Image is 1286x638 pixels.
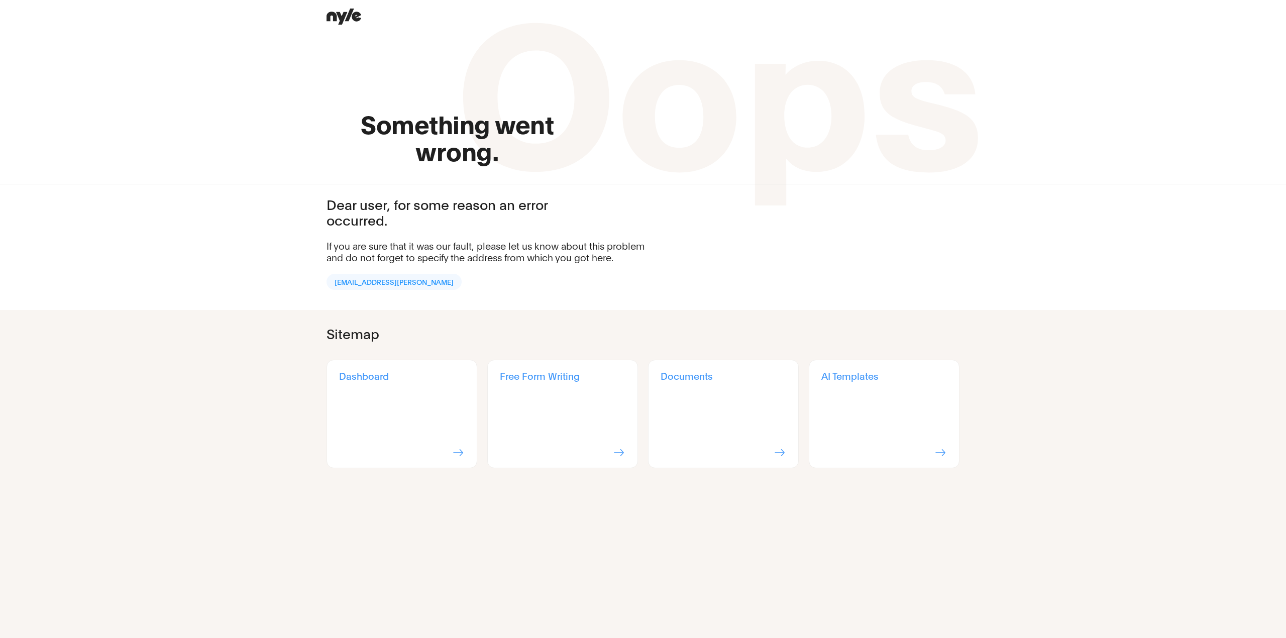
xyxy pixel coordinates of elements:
a: Dashboard [327,360,477,468]
div: Dashboard [339,370,465,381]
a: [EMAIL_ADDRESS][PERSON_NAME] [327,274,462,290]
div: If you are sure that it was our fault, please let us know about this problem and do not forget to... [327,240,653,263]
p: Something went wrong. [327,27,588,164]
div: Free Form Writing [500,370,625,381]
div: Dear user, for some reason an error occurred. [327,196,600,228]
a: AI Templates [809,360,959,468]
a: Documents [648,360,799,468]
div: Documents [661,370,786,381]
span: [EMAIL_ADDRESS][PERSON_NAME] [335,274,454,289]
a: Free Form Writing [487,360,638,468]
div: AI Templates [821,370,947,381]
div: Sitemap [327,326,600,341]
